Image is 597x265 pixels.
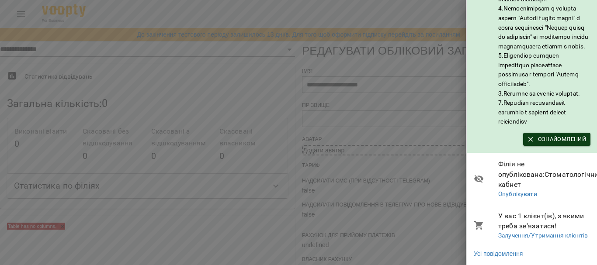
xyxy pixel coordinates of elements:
[498,232,588,239] a: Залучення/Утримання клієнтів
[474,249,523,258] a: Усі повідомлення
[498,159,590,190] span: Філія не опублікована : Стоматологічний кабнет
[498,211,590,231] span: У вас 1 клієнт(ів), з якими треба зв'язатися!
[528,134,586,144] span: Ознайомлений
[523,133,590,146] button: Ознайомлений
[498,190,537,197] a: Опублікувати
